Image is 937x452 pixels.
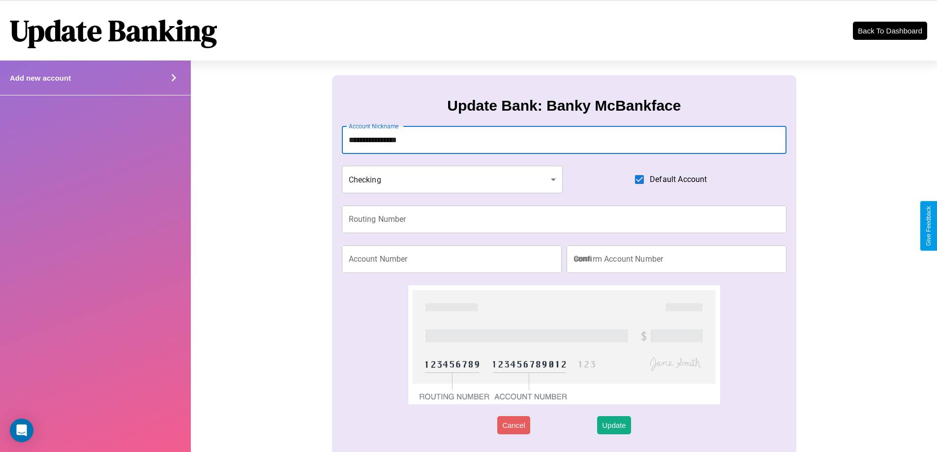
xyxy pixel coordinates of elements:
button: Cancel [497,416,530,434]
button: Update [597,416,631,434]
div: Open Intercom Messenger [10,419,33,442]
label: Account Nickname [349,122,399,130]
h4: Add new account [10,74,71,82]
div: Checking [342,166,563,193]
h1: Update Banking [10,10,217,51]
span: Default Account [650,174,707,185]
button: Back To Dashboard [853,22,927,40]
div: Give Feedback [925,206,932,246]
img: check [408,285,720,404]
h3: Update Bank: Banky McBankface [447,97,681,114]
